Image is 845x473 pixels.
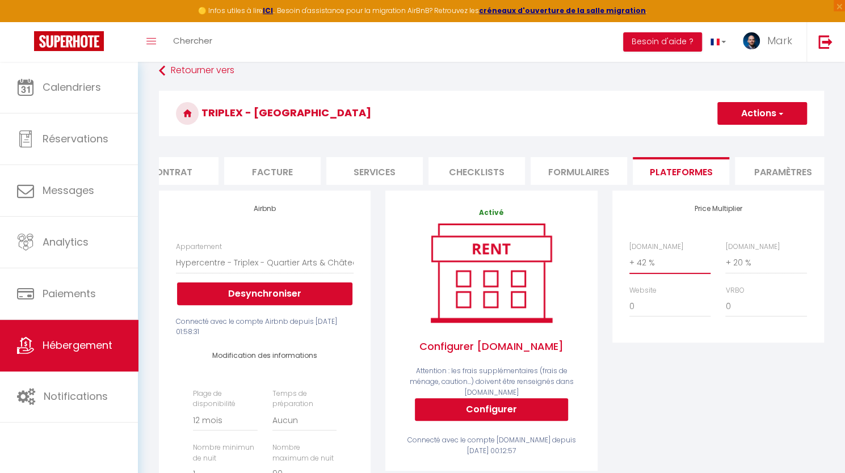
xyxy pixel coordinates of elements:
button: Besoin d'aide ? [623,32,702,52]
li: Checklists [428,157,525,185]
li: Paramètres [735,157,831,185]
h4: Price Multiplier [629,205,807,213]
p: Activé [402,208,580,218]
h3: Triplex - [GEOGRAPHIC_DATA] [159,91,824,136]
h4: Modification des informations [193,352,337,360]
label: Nombre minimun de nuit [193,442,257,464]
li: Contrat [122,157,218,185]
button: Actions [717,102,807,125]
a: ICI [263,6,273,15]
label: [DOMAIN_NAME] [725,242,779,252]
img: ... [743,32,760,49]
label: Nombre maximum de nuit [272,442,337,464]
div: Connecté avec le compte Airbnb depuis [DATE] 01:58:31 [176,316,354,338]
button: Configurer [415,398,568,421]
label: Appartement [176,242,222,252]
li: Facture [224,157,321,185]
li: Formulaires [531,157,627,185]
span: Messages [43,183,94,197]
label: Website [629,285,657,296]
a: Chercher [165,22,221,62]
img: Super Booking [34,31,104,51]
button: Desynchroniser [177,282,352,305]
span: Analytics [43,235,89,249]
label: [DOMAIN_NAME] [629,242,683,252]
span: Hébergement [43,338,112,352]
li: Plateformes [633,157,729,185]
div: Connecté avec le compte [DOMAIN_NAME] depuis [DATE] 00:12:57 [402,435,580,457]
li: Services [326,157,423,185]
label: Temps de préparation [272,388,337,410]
a: ... Mark [734,22,806,62]
a: Retourner vers [159,61,824,81]
span: Réservations [43,132,108,146]
span: Mark [767,33,792,48]
img: rent.png [419,218,564,327]
span: Calendriers [43,80,101,94]
label: VRBO [725,285,744,296]
label: Plage de disponibilité [193,388,257,410]
span: Attention : les frais supplémentaires (frais de ménage, caution...) doivent être renseignés dans ... [409,366,573,397]
span: Configurer [DOMAIN_NAME] [402,327,580,366]
span: Paiements [43,286,96,301]
span: Chercher [173,35,212,47]
h4: Airbnb [176,205,354,213]
span: Notifications [44,389,108,403]
a: créneaux d'ouverture de la salle migration [479,6,646,15]
img: logout [818,35,833,49]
